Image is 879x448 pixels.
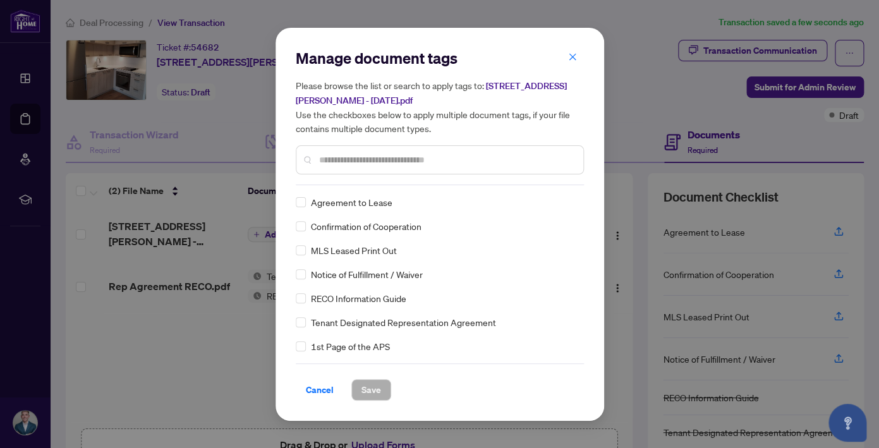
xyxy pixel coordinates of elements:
[311,219,421,233] span: Confirmation of Cooperation
[296,80,567,106] span: [STREET_ADDRESS][PERSON_NAME] - [DATE].pdf
[311,267,423,281] span: Notice of Fulfillment / Waiver
[296,48,584,68] h2: Manage document tags
[306,380,334,400] span: Cancel
[311,243,397,257] span: MLS Leased Print Out
[311,291,406,305] span: RECO Information Guide
[568,52,577,61] span: close
[311,339,390,353] span: 1st Page of the APS
[296,379,344,401] button: Cancel
[311,315,496,329] span: Tenant Designated Representation Agreement
[311,195,392,209] span: Agreement to Lease
[351,379,391,401] button: Save
[828,404,866,442] button: Open asap
[296,78,584,135] h5: Please browse the list or search to apply tags to: Use the checkboxes below to apply multiple doc...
